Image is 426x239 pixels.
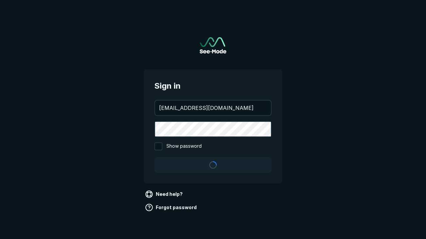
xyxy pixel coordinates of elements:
a: Need help? [144,189,185,199]
span: Show password [166,142,202,150]
a: Forgot password [144,202,199,213]
span: Sign in [154,80,272,92]
img: See-Mode Logo [200,37,226,53]
input: your@email.com [155,101,271,115]
a: Go to sign in [200,37,226,53]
